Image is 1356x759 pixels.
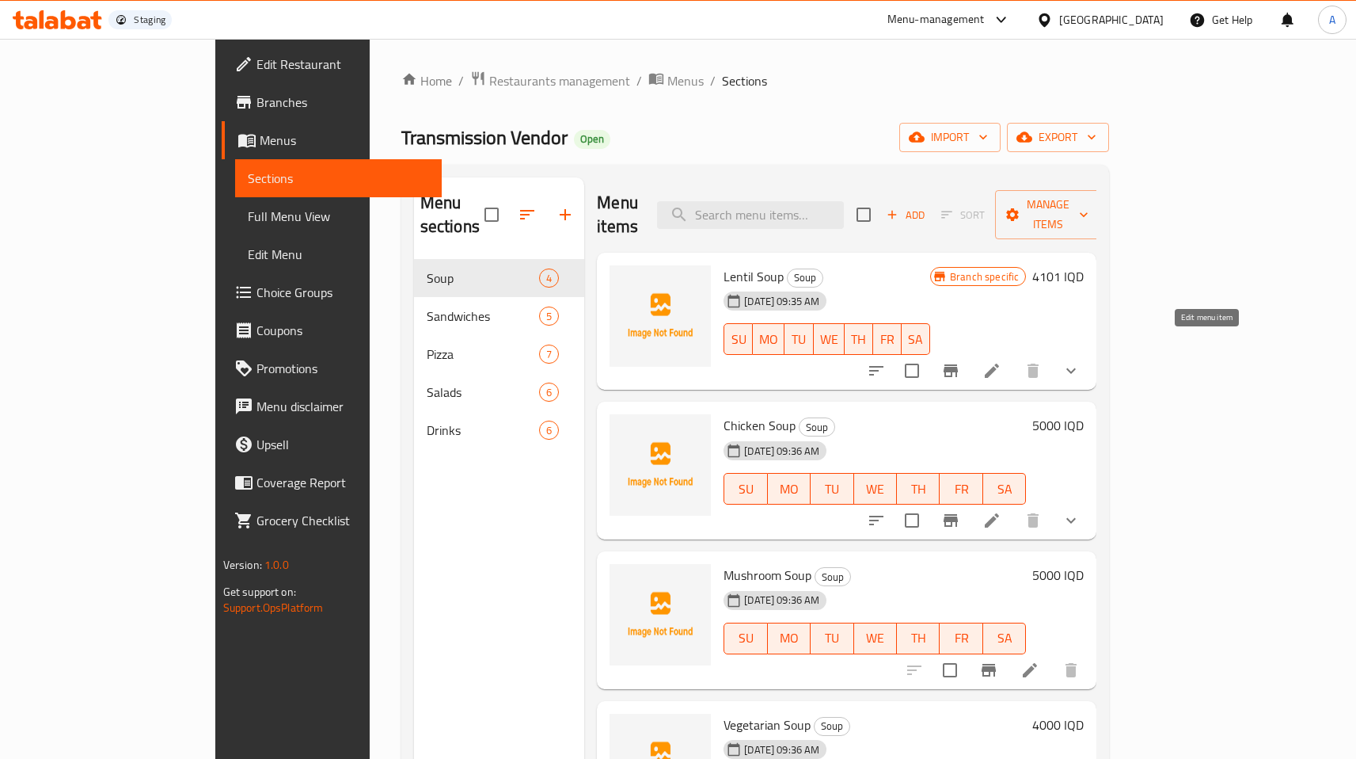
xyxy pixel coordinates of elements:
span: Chicken Soup [724,414,796,437]
span: Select section first [931,203,995,227]
span: [DATE] 09:35 AM [738,294,826,309]
a: Edit Restaurant [222,45,442,83]
button: FR [940,623,982,654]
span: [DATE] 09:36 AM [738,444,826,459]
span: Select section [847,198,880,231]
a: Choice Groups [222,273,442,311]
div: items [539,345,559,364]
div: Drinks6 [414,411,585,449]
span: SA [908,328,924,351]
a: Grocery Checklist [222,502,442,540]
button: export [1007,123,1109,152]
span: Sandwiches [427,307,540,326]
li: / [458,71,464,90]
div: Soup [815,567,851,586]
span: Grocery Checklist [256,511,429,530]
span: Coverage Report [256,473,429,492]
svg: Show Choices [1062,511,1081,530]
a: Branches [222,83,442,121]
div: Pizza7 [414,335,585,373]
div: [GEOGRAPHIC_DATA] [1059,11,1164,29]
div: Soup4 [414,259,585,297]
span: Select to update [895,504,929,537]
span: FR [879,328,895,351]
span: Version: [223,555,262,575]
span: Pizza [427,345,540,364]
div: items [539,307,559,326]
span: Menus [667,71,704,90]
a: Menus [222,121,442,159]
span: 4 [540,271,558,286]
svg: Show Choices [1062,361,1081,380]
button: MO [768,623,811,654]
img: Chicken Soup [610,414,711,516]
button: Branch-specific-item [932,502,970,540]
button: show more [1052,502,1090,540]
button: FR [873,323,902,355]
button: TU [811,623,853,654]
span: Open [574,132,610,146]
span: TH [903,627,933,650]
span: 5 [540,309,558,324]
div: Staging [134,13,165,26]
span: MO [774,627,804,650]
div: Sandwiches5 [414,297,585,335]
button: show more [1052,352,1090,390]
a: Menus [648,71,704,91]
button: Add section [546,196,584,234]
button: SU [724,323,753,355]
span: 6 [540,423,558,438]
span: Branch specific [944,269,1025,284]
button: WE [854,473,897,505]
span: Soup [800,418,834,437]
span: Coupons [256,321,429,340]
button: SA [983,473,1026,505]
button: SA [983,623,1026,654]
span: TH [851,328,867,351]
span: Add item [880,203,931,227]
span: WE [860,478,891,501]
button: SA [902,323,930,355]
span: [DATE] 09:36 AM [738,742,826,757]
div: items [539,383,559,402]
div: Salads6 [414,373,585,411]
h6: 4101 IQD [1032,265,1084,288]
h6: 5000 IQD [1032,414,1084,437]
button: MO [753,323,784,355]
span: import [912,128,988,147]
button: sort-choices [857,352,895,390]
span: TU [791,328,807,351]
button: Branch-specific-item [932,352,970,390]
li: / [710,71,716,90]
span: Branches [256,93,429,112]
span: MO [759,328,778,351]
div: Soup [787,269,823,288]
div: Soup [814,717,850,736]
button: TU [784,323,813,355]
span: Restaurants management [489,71,630,90]
button: Manage items [995,190,1101,239]
a: Restaurants management [470,71,630,91]
span: Drinks [427,421,540,440]
span: Get support on: [223,582,296,602]
span: WE [860,627,891,650]
a: Edit menu item [982,511,1001,530]
span: 1.0.0 [264,555,289,575]
span: Soup [427,269,540,288]
a: Menu disclaimer [222,387,442,425]
span: Lentil Soup [724,265,784,288]
span: A [1329,11,1335,29]
span: Add [884,206,927,224]
span: Select all sections [475,198,508,231]
span: Full Menu View [248,207,429,226]
button: delete [1052,651,1090,689]
a: Edit menu item [1020,661,1039,680]
span: Upsell [256,435,429,454]
div: items [539,269,559,288]
span: Soup [788,269,822,287]
span: TU [817,478,847,501]
input: search [657,201,844,229]
span: Sections [722,71,767,90]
